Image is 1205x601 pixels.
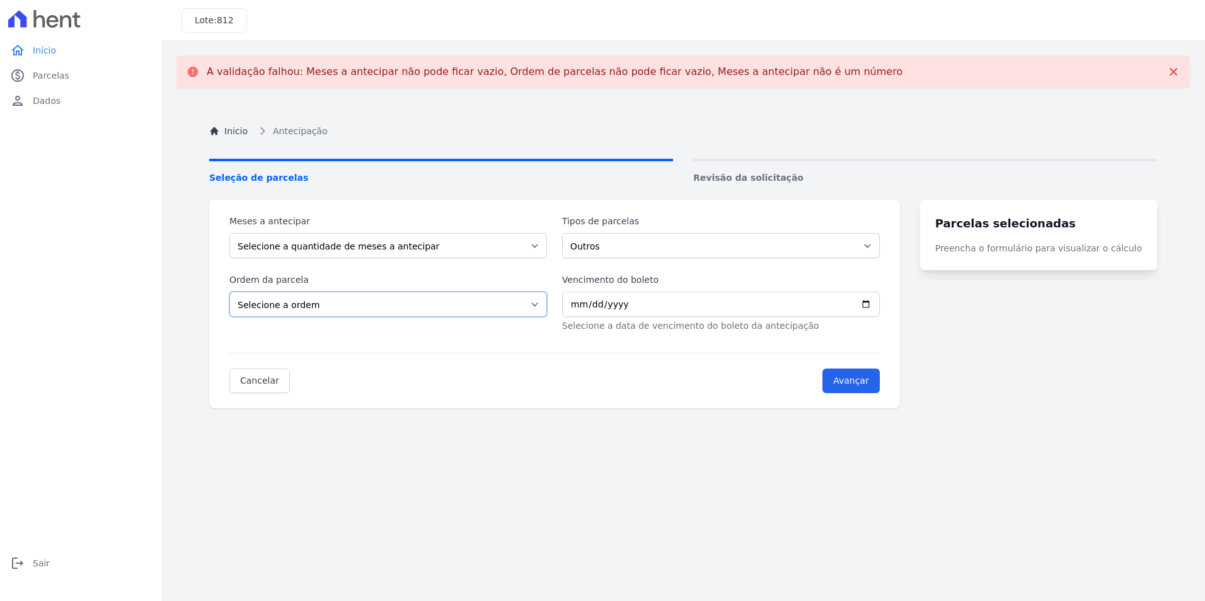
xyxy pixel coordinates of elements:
h3: Lote: [195,14,234,27]
a: personDados [5,88,156,113]
a: paidParcelas [5,63,156,88]
i: logout [10,556,25,571]
input: Avançar [822,369,880,393]
span: Dados [33,94,61,107]
p: Selecione a data de vencimento do boleto da antecipação [562,319,880,333]
label: Ordem da parcela [229,273,547,287]
a: Cancelar [229,369,290,393]
p: A validação falhou: Meses a antecipar não pode ficar vazio, Ordem de parcelas não pode ficar vazi... [207,66,902,78]
span: Sair [33,557,50,570]
i: person [10,93,25,108]
label: Vencimento do boleto [562,273,880,287]
i: home [10,43,25,58]
span: Início [33,44,56,57]
span: 812 [217,15,234,25]
span: Seleção de parcelas [209,171,673,185]
span: Antecipação [273,125,327,138]
span: Parcelas [33,69,69,82]
span: Revisão da solicitação [693,171,1157,185]
label: Meses a antecipar [229,215,547,228]
p: Preencha o formulário para visualizar o cálculo [935,242,1142,255]
nav: Progress [209,159,1157,185]
i: paid [10,68,25,83]
nav: Breadcrumb [209,123,1157,139]
a: homeInício [5,38,156,63]
a: logoutSair [5,551,156,576]
label: Tipos de parcelas [562,215,880,228]
h3: Parcelas selecionadas [935,215,1142,232]
a: Inicio [209,125,248,138]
